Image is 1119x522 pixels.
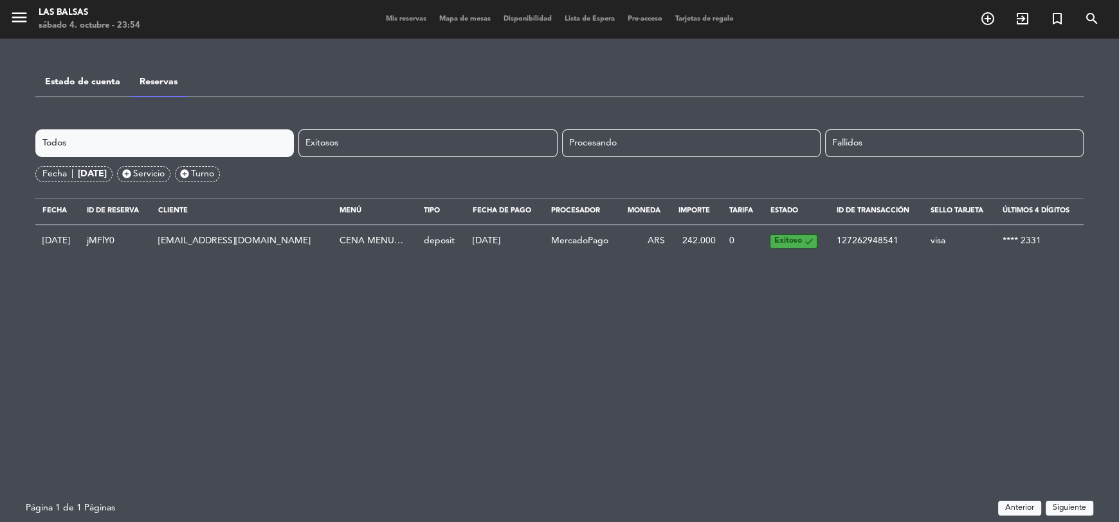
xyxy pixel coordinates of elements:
span: Sello tarjeta [931,207,983,214]
span: | [71,167,73,182]
span: add_circle [179,169,190,179]
a: Estado de cuenta [45,77,120,86]
td: MercadoPago [544,225,621,257]
span: Tarifa [729,207,753,214]
button: menu [10,8,29,32]
th: Moneda [621,198,671,224]
div: 127262948541 [837,234,901,248]
div: CENA MENU DEGUSTACION [339,234,403,248]
td: jMFlY0 [80,225,152,257]
div: Las Balsas [39,6,140,19]
div: Fecha [42,167,78,182]
span: Estado [770,207,797,214]
a: Reservas [140,77,177,86]
div: sábado 4. octubre - 23:54 [39,19,140,32]
div: Exitosos [298,129,557,157]
span: Últimos 4 dígitos [1003,207,1069,214]
span: Pre-acceso [621,15,669,23]
span: Fecha [42,207,67,214]
td: [EMAIL_ADDRESS][DOMAIN_NAME] [152,225,332,257]
i: add_circle_outline [980,11,996,26]
span: Menú [339,207,361,214]
td: 0 [723,225,763,257]
span: ID de transacción [837,207,909,214]
i: turned_in_not [1050,11,1065,26]
span: Importe [678,207,710,214]
span: Disponibilidad [497,15,558,23]
td: [DATE] [466,225,544,257]
td: visa [923,225,996,257]
i: search [1084,11,1100,26]
span: Procesador [550,207,599,214]
span: add_circle [122,169,132,179]
span: Mis reservas [379,15,433,23]
div: Fallidos [825,129,1084,157]
span: Turno [191,167,214,182]
div: Todos [35,129,294,157]
span: Servicio [133,167,165,182]
div: Procesando [562,129,821,157]
span: Fecha de pago [472,207,531,214]
i: exit_to_app [1015,11,1030,26]
td: ARS [621,225,671,257]
div: Exitoso [770,234,817,248]
td: deposit [417,225,466,257]
span: ID de reserva [87,207,139,214]
span: Tipo [424,207,440,214]
td: [DATE] [35,225,80,257]
span: Cliente [158,207,188,214]
i: menu [10,8,29,27]
td: 242.000 [671,225,723,257]
span: Tarjetas de regalo [669,15,740,23]
span: Mapa de mesas [433,15,497,23]
div: [DATE] [78,167,107,182]
span: Lista de Espera [558,15,621,23]
span: check [803,235,814,248]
